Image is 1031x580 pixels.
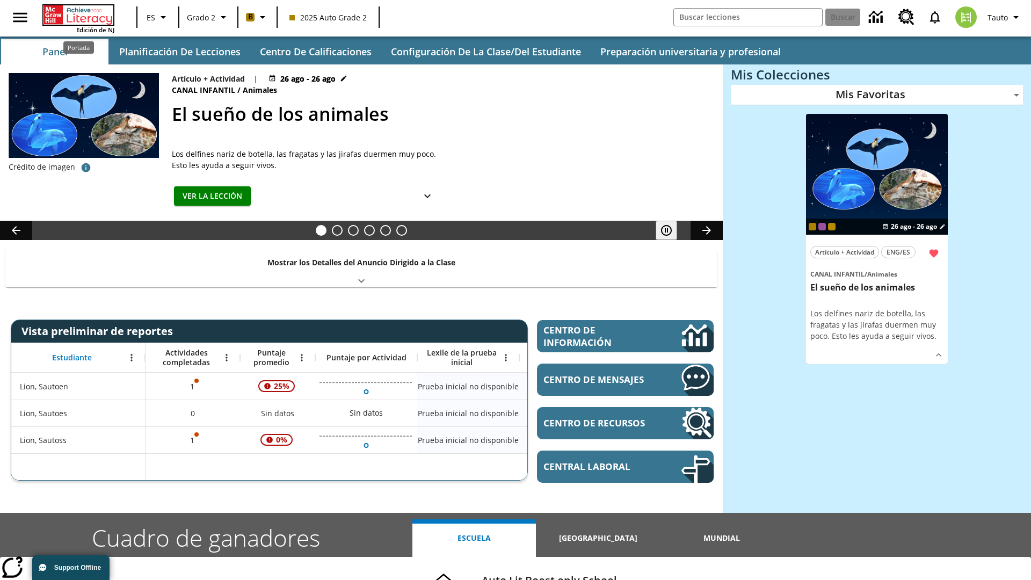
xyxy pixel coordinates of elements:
[266,73,350,84] button: 26 ago - 26 ago Elegir fechas
[21,324,178,338] span: Vista preliminar de reportes
[828,223,836,230] div: New 2025 class
[418,434,519,446] span: Prueba inicial no disponible, Lion, Sautoss
[4,2,36,33] button: Abrir el menú lateral
[76,26,114,34] span: Edición de NJ
[242,8,273,27] button: Boost El color de la clase es anaranjado claro. Cambiar el color de la clase.
[924,244,943,263] button: Remover de Favoritas
[248,10,253,24] span: B
[348,225,359,236] button: Diapositiva 3 Modas que pasaron de moda
[674,9,822,26] input: Buscar campo
[146,400,240,426] div: 0, Lion, Sautoes
[1,39,108,64] button: Panel
[183,8,234,27] button: Grado: Grado 2, Elige un grado
[270,376,294,396] span: 25%
[326,353,406,363] span: Puntaje por Actividad
[54,564,101,571] span: Support Offline
[151,348,222,367] span: Actividades completadas
[111,39,249,64] button: Planificación de lecciones
[172,148,440,171] div: Los delfines nariz de botella, las fragatas y las jirafas duermen muy poco. Esto les ayuda a segu...
[892,3,921,32] a: Centro de recursos, Se abrirá en una pestaña nueva.
[42,4,114,26] a: Portada
[731,67,1023,82] h3: Mis Colecciones
[332,225,343,236] button: Diapositiva 2 ¿Lo quieres con papas fritas?
[141,8,175,27] button: Lenguaje: ES, Selecciona un idioma
[240,373,315,400] div: , 25%, ¡Atención! La puntuación media de 25% correspondiente al primer intento de este estudiante...
[656,221,677,240] button: Pausar
[245,348,297,367] span: Puntaje promedio
[880,222,948,231] button: 26 ago - 26 ago Elegir fechas
[810,282,943,293] h3: El sueño de los animales
[256,402,300,424] span: Sin datos
[124,350,140,366] button: Abrir menú
[251,39,380,64] button: Centro de calificaciones
[810,246,879,258] button: Artículo + Actividad
[63,41,94,54] div: Portada
[931,347,947,363] button: Ver más
[147,12,155,23] span: ES
[955,6,977,28] img: avatar image
[921,3,949,31] a: Notificaciones
[243,84,279,96] span: Animales
[189,434,197,446] p: 1
[146,373,240,400] div: 1, Es posible que sea inválido el puntaje de una o más actividades., Lion, Sautoen
[9,162,75,172] p: Crédito de imagen
[267,257,455,268] p: Mostrar los Detalles del Anuncio Dirigido a la Clase
[412,519,536,557] button: Escuela
[172,84,237,96] span: Canal Infantil
[174,186,251,206] button: Ver la lección
[862,3,892,32] a: Centro de información
[20,434,67,446] span: Lion, Sautoss
[887,247,910,258] span: ENG/ES
[42,3,114,34] div: Portada
[988,12,1008,23] span: Tauto
[881,246,916,258] button: ENG/ES
[32,555,110,580] button: Support Offline
[5,250,717,287] div: Mostrar los Detalles del Anuncio Dirigido a la Clase
[187,12,215,23] span: Grado 2
[382,39,590,64] button: Configuración de la clase/del estudiante
[731,85,1023,105] div: Mis Favoritas
[423,348,501,367] span: Lexile de la prueba inicial
[344,402,388,424] div: Sin datos, Lion, Sautoes
[237,85,241,95] span: /
[660,519,783,557] button: Mundial
[280,73,336,84] span: 26 ago - 26 ago
[810,308,943,342] div: Los delfines nariz de botella, las fragatas y las jirafas duermen muy poco. Esto les ayuda a segu...
[806,114,948,365] div: lesson details
[75,158,97,177] button: Crédito de imagen: Logorilla/Getty Images (fondo); slowmotiongli/iStock/Getty Images Plus (delfin...
[537,320,714,352] a: Centro de información
[219,350,235,366] button: Abrir menú
[9,73,159,158] img: Fotos de una fragata, dos delfines nariz de botella y una jirafa sobre un fondo de noche estrellada
[253,73,258,84] span: |
[537,451,714,483] a: Central laboral
[818,223,826,230] span: OL 2025 Auto Grade 3
[656,221,688,240] div: Pausar
[240,426,315,453] div: , 0%, ¡Atención! La puntuación media de 0% correspondiente al primer intento de este estudiante d...
[537,364,714,396] a: Centro de mensajes
[865,270,867,279] span: /
[949,3,983,31] button: Escoja un nuevo avatar
[380,225,391,236] button: Diapositiva 5 ¿Cuál es la gran idea?
[20,408,67,419] span: Lion, Sautoes
[537,407,714,439] a: Centro de recursos, Se abrirá en una pestaña nueva.
[289,12,367,23] span: 2025 Auto Grade 2
[592,39,789,64] button: Preparación universitaria y profesional
[191,408,195,419] span: 0
[815,247,874,258] span: Artículo + Actividad
[172,100,710,128] h2: El sueño de los animales
[691,221,723,240] button: Carrusel de lecciones, seguir
[543,373,649,386] span: Centro de mensajes
[543,460,649,473] span: Central laboral
[867,270,897,279] span: Animales
[519,373,621,400] div: Sin datos, Lion, Sautoen
[891,222,937,231] span: 26 ago - 26 ago
[172,73,245,84] p: Artículo + Actividad
[418,408,519,419] span: Prueba inicial no disponible, Lion, Sautoes
[536,519,659,557] button: [GEOGRAPHIC_DATA]
[364,225,375,236] button: Diapositiva 4 ¿Los autos del futuro?
[543,417,649,429] span: Centro de recursos
[9,9,364,20] body: Máximo 600 caracteres Presiona Escape para desactivar la barra de herramientas Presiona Alt + F10...
[396,225,407,236] button: Diapositiva 6 Una idea, mucho trabajo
